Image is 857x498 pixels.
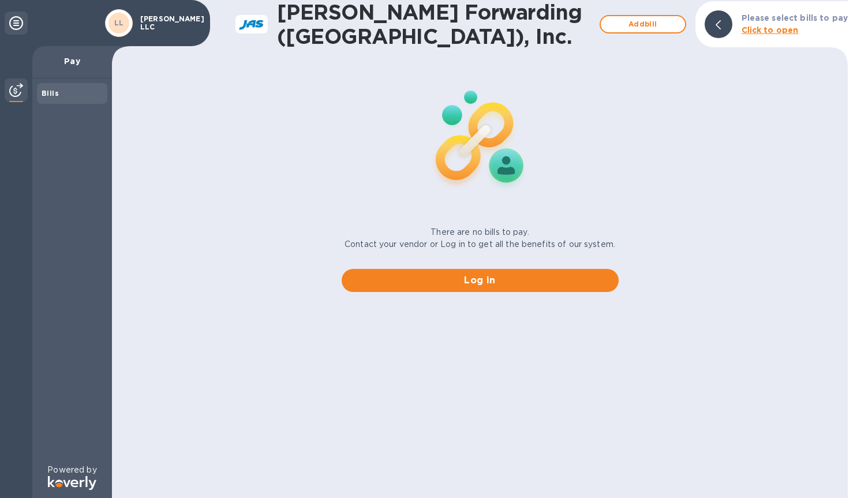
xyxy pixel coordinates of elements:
p: Pay [42,55,103,67]
span: Log in [351,274,609,287]
b: Bills [42,89,59,98]
b: Click to open [742,25,799,35]
p: Powered by [47,464,96,476]
button: Log in [342,269,619,292]
img: Logo [48,476,96,490]
span: Add bill [610,17,676,31]
button: Addbill [600,15,686,33]
p: There are no bills to pay. Contact your vendor or Log in to get all the benefits of our system. [345,226,615,250]
b: LL [114,18,124,27]
b: Please select bills to pay [742,13,848,23]
p: [PERSON_NAME] LLC [140,15,198,31]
